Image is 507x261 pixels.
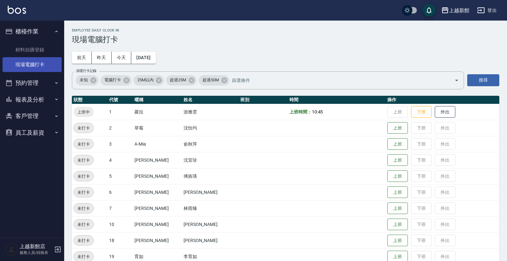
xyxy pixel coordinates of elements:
td: 5 [107,168,133,184]
button: 報表及分析 [3,91,62,108]
span: 電腦打卡 [100,77,125,83]
input: 篩選條件 [230,75,443,86]
img: Person [5,243,18,256]
span: 未打卡 [74,173,93,180]
td: 游雅雲 [182,104,239,120]
button: 昨天 [92,52,112,64]
th: 狀態 [72,96,107,104]
button: 外出 [435,106,455,118]
button: 櫃檯作業 [3,23,62,40]
button: 上班 [387,186,408,198]
div: 超過50M [199,75,229,85]
td: 俞秋萍 [182,136,239,152]
td: 沈宜珍 [182,152,239,168]
th: 時間 [288,96,386,104]
td: [PERSON_NAME] [182,184,239,200]
td: 3 [107,136,133,152]
span: 25M以內 [133,77,158,83]
h3: 現場電腦打卡 [72,35,499,44]
span: 未打卡 [74,253,93,260]
button: 上班 [387,203,408,214]
button: 前天 [72,52,92,64]
div: 電腦打卡 [100,75,132,85]
th: 暱稱 [133,96,182,104]
td: 10 [107,216,133,232]
span: 未知 [76,77,92,83]
div: 超過25M [166,75,197,85]
button: 下班 [411,106,432,118]
td: [PERSON_NAME] [182,232,239,248]
button: 登出 [475,4,499,16]
img: Logo [8,6,26,14]
span: 超過50M [199,77,223,83]
div: 上越新館 [449,6,469,14]
td: 4 [107,152,133,168]
div: 25M以內 [133,75,164,85]
th: 操作 [386,96,499,104]
button: 上班 [387,235,408,247]
label: 篩選打卡記錄 [76,68,97,73]
span: 超過25M [166,77,190,83]
button: 上班 [387,154,408,166]
span: 未打卡 [74,157,93,164]
td: 6 [107,184,133,200]
td: 18 [107,232,133,248]
td: [PERSON_NAME] [182,216,239,232]
div: 未知 [76,75,99,85]
span: 未打卡 [74,221,93,228]
button: 今天 [112,52,132,64]
td: 7 [107,200,133,216]
th: 姓名 [182,96,239,104]
button: save [423,4,435,17]
td: [PERSON_NAME] [133,184,182,200]
td: 傅旌瑛 [182,168,239,184]
span: 未打卡 [74,205,93,212]
span: 10:45 [312,109,323,114]
td: 林雨臻 [182,200,239,216]
h2: Employee Daily Clock In [72,28,499,32]
td: [PERSON_NAME] [133,232,182,248]
button: 搜尋 [467,74,499,86]
td: [PERSON_NAME] [133,152,182,168]
button: 員工及薪資 [3,124,62,141]
span: 未打卡 [74,125,93,131]
button: 客戶管理 [3,108,62,124]
h5: 上越新館店 [20,243,52,250]
button: 上班 [387,170,408,182]
button: 上越新館 [439,4,472,17]
button: 上班 [387,122,408,134]
td: 蘿拉 [133,104,182,120]
button: [DATE] [131,52,156,64]
td: 2 [107,120,133,136]
p: 服務人員/純報表 [20,250,52,256]
span: 未打卡 [74,189,93,196]
td: A-Mia [133,136,182,152]
button: 上班 [387,138,408,150]
th: 代號 [107,96,133,104]
td: [PERSON_NAME] [133,216,182,232]
td: 1 [107,104,133,120]
a: 材料自購登錄 [3,42,62,57]
button: 預約管理 [3,75,62,91]
span: 未打卡 [74,237,93,244]
button: 上班 [387,219,408,230]
span: 未打卡 [74,141,93,148]
td: 草莓 [133,120,182,136]
a: 現場電腦打卡 [3,57,62,72]
td: 沈怡均 [182,120,239,136]
th: 班別 [239,96,288,104]
td: [PERSON_NAME] [133,200,182,216]
td: [PERSON_NAME] [133,168,182,184]
button: Open [451,75,462,85]
span: 上班中 [73,109,94,115]
b: 上班時間： [289,109,312,114]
